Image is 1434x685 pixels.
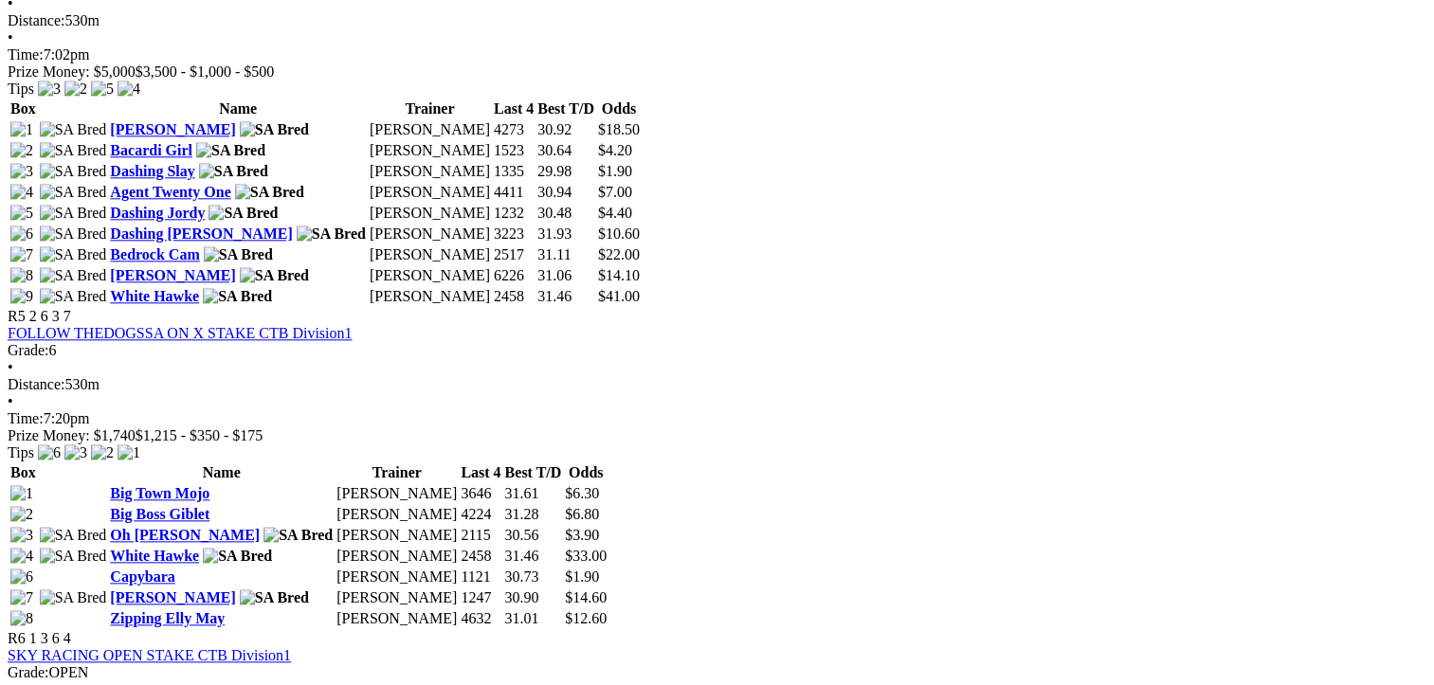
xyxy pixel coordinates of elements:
td: [PERSON_NAME] [336,609,458,628]
span: $6.30 [565,485,599,501]
td: 4273 [493,120,535,139]
a: Big Town Mojo [110,485,209,501]
th: Best T/D [504,463,563,482]
span: $33.00 [565,548,607,564]
img: 7 [10,589,33,606]
span: $7.00 [598,184,632,200]
img: SA Bred [40,184,107,201]
td: 30.56 [504,526,563,545]
a: [PERSON_NAME] [110,589,235,605]
td: [PERSON_NAME] [369,120,491,139]
span: Tips [8,81,34,97]
td: 1121 [460,568,501,586]
span: • [8,393,13,409]
span: Grade: [8,664,49,680]
span: $14.60 [565,589,607,605]
div: 530m [8,12,1426,29]
img: 4 [10,548,33,565]
a: Dashing Slay [110,163,194,179]
img: 8 [10,267,33,284]
td: 29.98 [536,162,595,181]
td: [PERSON_NAME] [369,287,491,306]
span: $41.00 [598,288,640,304]
a: FOLLOW THEDOGSSA ON X STAKE CTB Division1 [8,325,352,341]
th: Trainer [369,99,491,118]
img: 3 [38,81,61,98]
a: Bedrock Cam [110,246,199,262]
td: 1247 [460,588,501,607]
td: 2115 [460,526,501,545]
img: 6 [10,225,33,243]
img: 1 [10,485,33,502]
img: 1 [10,121,33,138]
td: 3223 [493,225,535,243]
td: 2458 [460,547,501,566]
img: SA Bred [204,246,273,263]
img: SA Bred [40,142,107,159]
td: 31.46 [504,547,563,566]
img: 4 [118,81,140,98]
td: 3646 [460,484,501,503]
img: 3 [10,163,33,180]
th: Odds [564,463,608,482]
span: $22.00 [598,246,640,262]
span: $1.90 [598,163,632,179]
a: [PERSON_NAME] [110,267,235,283]
img: SA Bred [40,548,107,565]
img: 2 [91,444,114,461]
img: SA Bred [240,267,309,284]
a: Capybara [110,568,174,585]
img: SA Bred [199,163,268,180]
img: 8 [10,610,33,627]
span: $14.10 [598,267,640,283]
img: SA Bred [263,527,333,544]
span: Time: [8,410,44,426]
span: $18.50 [598,121,640,137]
img: 3 [10,527,33,544]
td: 30.94 [536,183,595,202]
td: 31.61 [504,484,563,503]
a: SKY RACING OPEN STAKE CTB Division1 [8,647,291,663]
td: 30.92 [536,120,595,139]
td: [PERSON_NAME] [336,526,458,545]
td: 4411 [493,183,535,202]
img: 1 [118,444,140,461]
img: SA Bred [40,246,107,263]
a: White Hawke [110,548,199,564]
td: [PERSON_NAME] [336,547,458,566]
img: SA Bred [203,548,272,565]
span: Box [10,464,36,480]
span: $6.80 [565,506,599,522]
td: [PERSON_NAME] [336,568,458,586]
div: 7:02pm [8,46,1426,63]
td: 31.11 [536,245,595,264]
span: Distance: [8,12,64,28]
th: Odds [597,99,641,118]
td: 1523 [493,141,535,160]
a: Dashing Jordy [110,205,205,221]
td: [PERSON_NAME] [369,141,491,160]
img: SA Bred [240,121,309,138]
td: 2517 [493,245,535,264]
span: • [8,29,13,45]
img: SA Bred [240,589,309,606]
td: [PERSON_NAME] [336,588,458,607]
img: SA Bred [40,121,107,138]
th: Last 4 [460,463,501,482]
img: 4 [10,184,33,201]
img: SA Bred [40,288,107,305]
img: SA Bred [235,184,304,201]
td: 31.06 [536,266,595,285]
a: Bacardi Girl [110,142,192,158]
img: SA Bred [40,267,107,284]
img: 2 [10,506,33,523]
span: $3,500 - $1,000 - $500 [136,63,275,80]
img: 2 [10,142,33,159]
div: 530m [8,376,1426,393]
td: 30.73 [504,568,563,586]
td: [PERSON_NAME] [336,484,458,503]
div: Prize Money: $1,740 [8,427,1426,444]
div: Prize Money: $5,000 [8,63,1426,81]
td: 30.48 [536,204,595,223]
a: Agent Twenty One [110,184,230,200]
